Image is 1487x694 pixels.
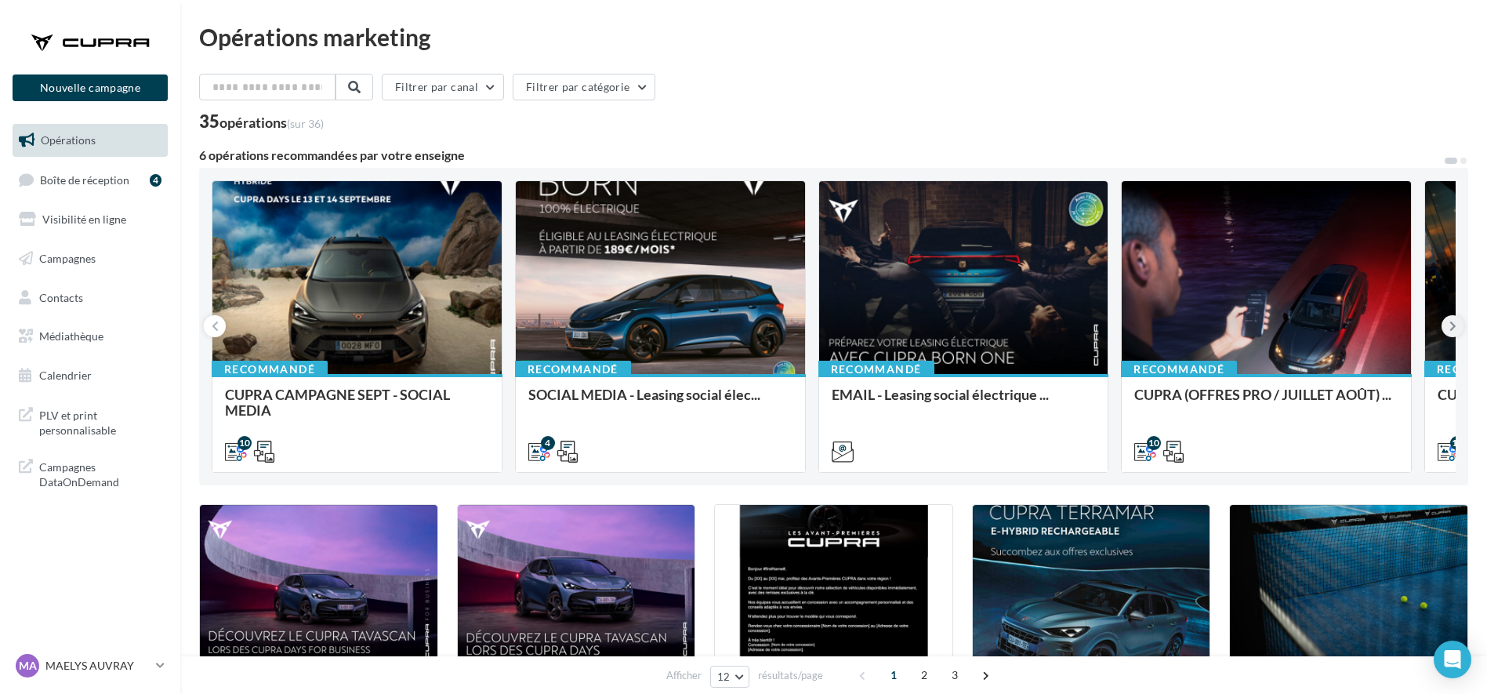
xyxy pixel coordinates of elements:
[39,369,92,382] span: Calendrier
[287,117,324,130] span: (sur 36)
[758,668,823,683] span: résultats/page
[881,663,906,688] span: 1
[225,386,450,419] span: CUPRA CAMPAGNE SEPT - SOCIAL MEDIA
[238,436,252,450] div: 10
[9,359,171,392] a: Calendrier
[40,173,129,186] span: Boîte de réception
[1147,436,1161,450] div: 10
[9,203,171,236] a: Visibilité en ligne
[41,133,96,147] span: Opérations
[9,163,171,197] a: Boîte de réception4
[832,386,1049,403] span: EMAIL - Leasing social électrique ...
[39,456,161,490] span: Campagnes DataOnDemand
[9,124,171,157] a: Opérations
[9,398,171,445] a: PLV et print personnalisable
[199,149,1443,162] div: 6 opérations recommandées par votre enseigne
[9,242,171,275] a: Campagnes
[199,25,1468,49] div: Opérations marketing
[1450,436,1464,450] div: 11
[1134,386,1391,403] span: CUPRA (OFFRES PRO / JUILLET AOÛT) ...
[39,252,96,265] span: Campagnes
[39,329,103,343] span: Médiathèque
[382,74,504,100] button: Filtrer par canal
[942,663,967,688] span: 3
[199,113,324,130] div: 35
[710,666,750,688] button: 12
[13,74,168,101] button: Nouvelle campagne
[9,282,171,314] a: Contacts
[1121,361,1237,378] div: Recommandé
[19,658,37,674] span: MA
[515,361,631,378] div: Recommandé
[717,670,731,683] span: 12
[45,658,150,674] p: MAELYS AUVRAY
[513,74,655,100] button: Filtrer par catégorie
[541,436,555,450] div: 4
[212,361,328,378] div: Recommandé
[150,174,161,187] div: 4
[9,320,171,353] a: Médiathèque
[818,361,934,378] div: Recommandé
[39,290,83,303] span: Contacts
[9,450,171,496] a: Campagnes DataOnDemand
[528,386,760,403] span: SOCIAL MEDIA - Leasing social élec...
[42,213,126,226] span: Visibilité en ligne
[39,405,161,438] span: PLV et print personnalisable
[666,668,702,683] span: Afficher
[912,663,937,688] span: 2
[219,115,324,129] div: opérations
[1434,641,1471,678] div: Open Intercom Messenger
[13,651,168,681] a: MA MAELYS AUVRAY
